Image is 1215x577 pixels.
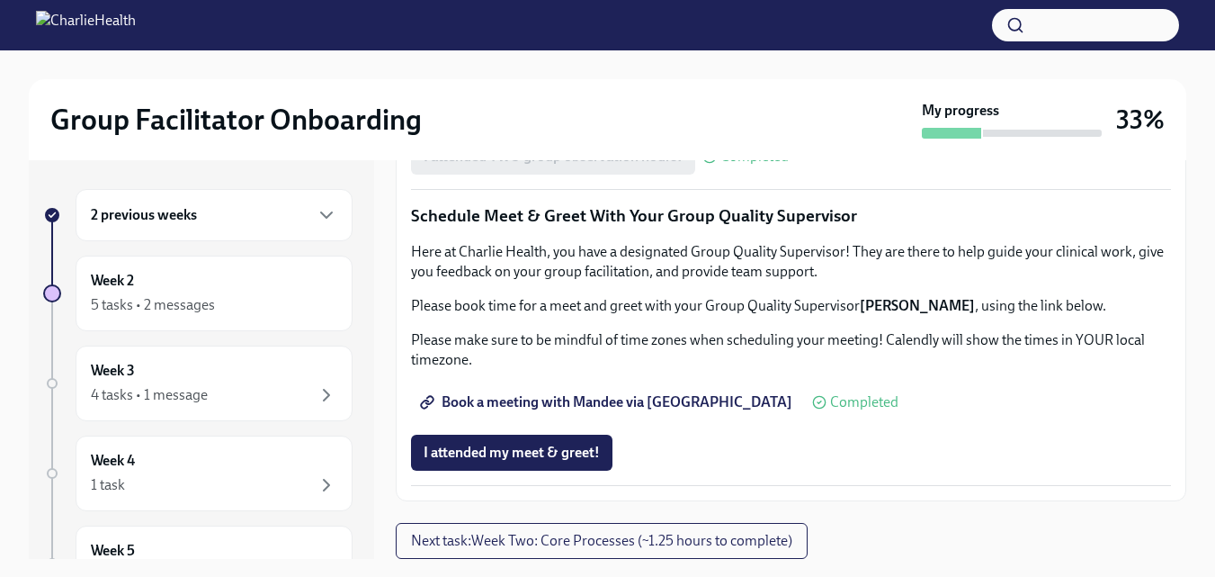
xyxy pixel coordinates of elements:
h6: Week 4 [91,451,135,471]
p: Please book time for a meet and greet with your Group Quality Supervisor , using the link below. [411,296,1171,316]
span: I attended my meet & greet! [424,444,600,462]
h3: 33% [1116,104,1165,136]
button: Next task:Week Two: Core Processes (~1.25 hours to complete) [396,523,808,559]
img: CharlieHealth [36,11,136,40]
span: Next task : Week Two: Core Processes (~1.25 hours to complete) [411,532,792,550]
strong: [PERSON_NAME] [860,297,975,314]
div: 2 previous weeks [76,189,353,241]
a: Book a meeting with Mandee via [GEOGRAPHIC_DATA] [411,384,805,420]
p: Please make sure to be mindful of time zones when scheduling your meeting! Calendly will show the... [411,330,1171,370]
span: Completed [830,395,898,410]
div: 5 tasks • 2 messages [91,295,215,315]
a: Week 25 tasks • 2 messages [43,256,353,331]
h2: Group Facilitator Onboarding [50,102,422,138]
p: Here at Charlie Health, you have a designated Group Quality Supervisor! They are there to help gu... [411,242,1171,282]
span: Book a meeting with Mandee via [GEOGRAPHIC_DATA] [424,393,792,411]
div: 4 tasks • 1 message [91,385,208,405]
span: Completed [720,149,789,164]
div: 1 task [91,475,125,495]
strong: My progress [922,101,999,121]
p: Schedule Meet & Greet With Your Group Quality Supervisor [411,204,1171,228]
h6: Week 2 [91,271,134,291]
h6: 2 previous weeks [91,205,197,225]
a: Week 34 tasks • 1 message [43,346,353,421]
h6: Week 3 [91,361,135,381]
a: Week 41 task [43,436,353,511]
h6: Week 5 [91,541,135,561]
button: I attended my meet & greet! [411,435,612,471]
